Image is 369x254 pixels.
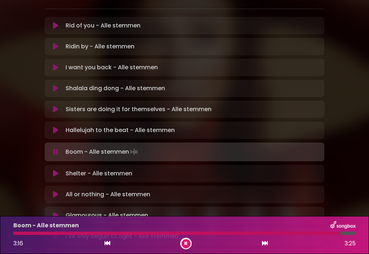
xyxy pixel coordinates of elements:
p: I want you back - Alle stemmen [66,63,158,72]
p: Ridin by - Alle stemmen [66,42,134,51]
span: 3:25 [344,239,356,248]
img: waveform4.gif [129,147,139,157]
p: Glamourous - Alle stemmen [66,211,148,220]
p: Hallelujah to the beat - Alle stemmen [66,126,175,135]
img: songbox-logo-white.png [330,221,356,230]
p: Boom - Alle stemmen [66,147,139,157]
p: Shelter - Alle stemmen [66,169,132,178]
span: 3:16 [13,239,23,248]
p: Boom - Alle stemmen [13,221,79,230]
p: Sisters are doing it for themselves - Alle stemmen [66,105,212,114]
p: All or nothing - Alle stemmen [66,190,150,199]
p: Shalala ding dong - Alle stemmen [66,84,165,93]
p: Rid of you - Alle stemmen [66,21,141,30]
